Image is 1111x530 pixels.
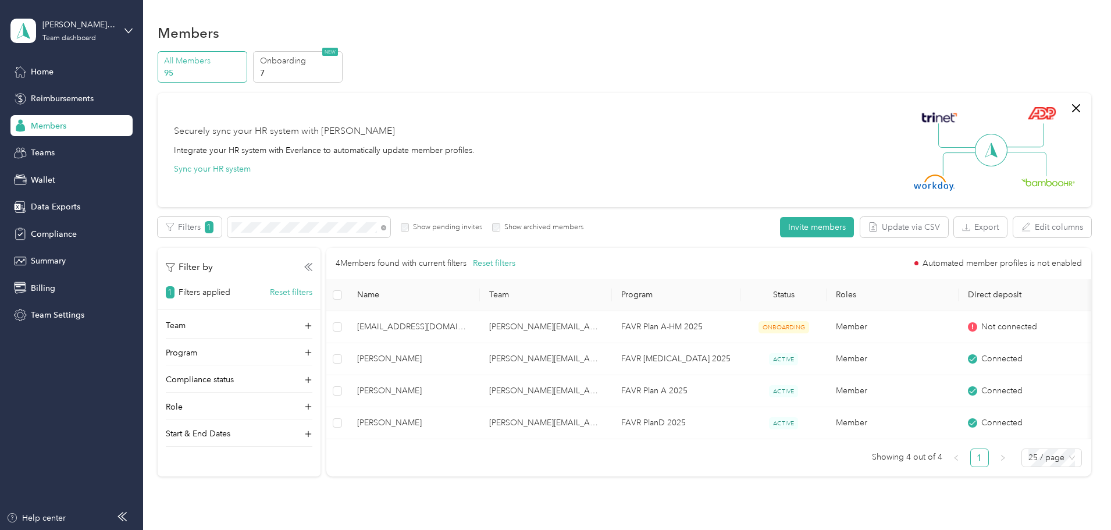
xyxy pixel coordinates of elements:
[31,147,55,159] span: Teams
[981,321,1037,333] span: Not connected
[612,279,740,311] th: Program
[31,255,66,267] span: Summary
[409,222,482,233] label: Show pending invites
[769,385,798,397] span: ACTIVE
[42,19,115,31] div: [PERSON_NAME] Distributors
[1013,217,1091,237] button: Edit columns
[1027,106,1056,120] img: ADP
[480,279,612,311] th: Team
[970,449,989,467] li: 1
[348,279,480,311] th: Name
[322,48,338,56] span: NEW
[348,407,480,439] td: Craig Cloversettle
[31,228,77,240] span: Compliance
[158,27,219,39] h1: Members
[1028,449,1075,467] span: 25 / page
[827,407,959,439] td: Member
[1003,123,1044,148] img: Line Right Up
[158,217,222,237] button: Filters1
[741,279,827,311] th: Status
[174,163,251,175] button: Sync your HR system
[1021,449,1082,467] div: Page Size
[6,512,66,524] button: Help center
[166,260,213,275] p: Filter by
[357,290,471,300] span: Name
[954,217,1007,237] button: Export
[260,67,339,79] p: 7
[923,259,1082,268] span: Automated member profiles is not enabled
[981,417,1023,429] span: Connected
[999,454,1006,461] span: right
[1006,152,1046,177] img: Line Right Down
[31,309,84,321] span: Team Settings
[357,417,471,429] span: [PERSON_NAME]
[827,375,959,407] td: Member
[336,257,467,270] p: 4 Members found with current filters
[270,286,312,298] button: Reset filters
[31,93,94,105] span: Reimbursements
[164,55,243,67] p: All Members
[31,174,55,186] span: Wallet
[947,449,966,467] button: left
[971,449,988,467] a: 1
[827,311,959,343] td: Member
[31,66,54,78] span: Home
[480,343,612,375] td: dylan.ohl@bldonline.com
[205,221,213,233] span: 1
[612,375,740,407] td: FAVR Plan A 2025
[357,321,471,333] span: [EMAIL_ADDRESS][DOMAIN_NAME]
[179,286,230,298] p: Filters applied
[166,347,197,359] p: Program
[174,144,475,156] div: Integrate your HR system with Everlance to automatically update member profiles.
[166,286,175,298] span: 1
[612,343,740,375] td: FAVR Plan B 2025
[612,407,740,439] td: FAVR PlanD 2025
[947,449,966,467] li: Previous Page
[357,353,471,365] span: [PERSON_NAME]
[872,449,942,466] span: Showing 4 out of 4
[166,401,183,413] p: Role
[348,375,480,407] td: Emick D. Taylor
[480,375,612,407] td: brandon.bailey@bldonline.com
[174,125,395,138] div: Securely sync your HR system with [PERSON_NAME]
[759,321,809,333] span: ONBOARDING
[612,311,740,343] td: FAVR Plan A-HM 2025
[1046,465,1111,530] iframe: Everlance-gr Chat Button Frame
[166,428,230,440] p: Start & End Dates
[480,311,612,343] td: lenny.elliott@bldonline.com
[348,343,480,375] td: Brittany M. Walz
[827,279,959,311] th: Roles
[994,449,1012,467] button: right
[914,175,955,191] img: Workday
[166,374,234,386] p: Compliance status
[780,217,854,237] button: Invite members
[1021,178,1075,186] img: BambooHR
[919,109,960,126] img: Trinet
[164,67,243,79] p: 95
[994,449,1012,467] li: Next Page
[473,257,515,270] button: Reset filters
[769,417,798,429] span: ACTIVE
[769,353,798,365] span: ACTIVE
[31,201,80,213] span: Data Exports
[860,217,948,237] button: Update via CSV
[31,120,66,132] span: Members
[260,55,339,67] p: Onboarding
[959,279,1091,311] th: Direct deposit
[827,343,959,375] td: Member
[42,35,96,42] div: Team dashboard
[348,311,480,343] td: javilovesdaughters@icloud.com
[166,319,186,332] p: Team
[500,222,583,233] label: Show archived members
[953,454,960,461] span: left
[942,152,983,176] img: Line Left Down
[938,123,979,148] img: Line Left Up
[31,282,55,294] span: Billing
[741,311,827,343] td: ONBOARDING
[981,385,1023,397] span: Connected
[981,353,1023,365] span: Connected
[480,407,612,439] td: brandon.bailey@bldonline.com
[357,385,471,397] span: [PERSON_NAME]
